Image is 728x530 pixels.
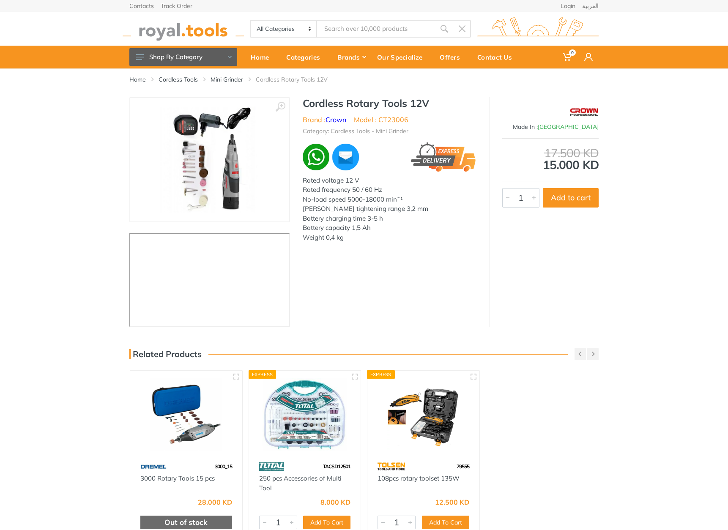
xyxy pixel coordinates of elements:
button: Add To Cart [303,516,350,529]
img: Crown [569,101,599,123]
div: Made In : [502,123,599,131]
div: No-load speed 5000-18000 minˉ¹ [303,195,476,205]
img: 86.webp [259,459,285,474]
a: 0 [557,46,578,68]
a: Offers [434,46,471,68]
div: Out of stock [140,516,232,529]
div: Categories [280,48,331,66]
img: ma.webp [331,142,360,172]
div: Weight 0,4 kg [303,233,476,243]
img: 64.webp [378,459,405,474]
div: 17.500 KD [502,147,599,159]
span: [GEOGRAPHIC_DATA] [538,123,599,131]
a: Login [561,3,575,9]
div: 8.000 KD [320,499,350,505]
img: Royal Tools - 3000 Rotary Tools 15 pcs [138,378,235,451]
img: Royal Tools - 108pcs rotary toolset 135W [375,378,472,451]
div: Home [245,48,280,66]
li: Model : CT23006 [354,115,408,125]
a: Crown [326,115,346,124]
a: Home [129,75,146,84]
div: Express [249,370,276,379]
button: Shop By Category [129,48,237,66]
a: Our Specialize [371,46,434,68]
li: Cordless Rotary Tools 12V [256,75,340,84]
a: Track Order [161,3,192,9]
span: 0 [569,49,576,56]
div: Battery charging time 3-5 h [303,214,476,224]
div: 12.500 KD [435,499,469,505]
div: Rated frequency 50 / 60 Hz [303,185,476,195]
h1: Cordless Rotary Tools 12V [303,97,476,109]
select: Category [251,21,317,37]
img: wa.webp [303,144,329,170]
a: Contacts [129,3,154,9]
img: Royal Tools - 250 pcs Accessories of Multi Tool [257,378,353,451]
a: Mini Grinder [211,75,243,84]
nav: breadcrumb [129,75,599,84]
img: 67.webp [140,459,167,474]
a: العربية [582,3,599,9]
a: 3000 Rotary Tools 15 pcs [140,474,215,482]
div: Contact Us [471,48,523,66]
div: Brands [331,48,371,66]
span: 79555 [457,463,469,470]
div: [PERSON_NAME] tightening range 3,2 mm [303,204,476,214]
a: Categories [280,46,331,68]
div: 15.000 KD [502,147,599,171]
img: royal.tools Logo [123,17,244,41]
div: Offers [434,48,471,66]
li: Category: Cordless Tools - Mini Grinder [303,127,408,136]
img: express.png [411,142,476,172]
img: royal.tools Logo [477,17,599,41]
img: Royal Tools - Cordless Rotary Tools 12V [160,107,260,213]
a: Home [245,46,280,68]
span: TACSD12501 [323,463,350,470]
span: 3000_15 [215,463,232,470]
a: Contact Us [471,46,523,68]
button: Add to cart [543,188,599,208]
div: Battery capacity 1,5 Ah [303,223,476,233]
input: Site search [317,20,435,38]
div: Our Specialize [371,48,434,66]
h3: Related Products [129,349,202,359]
a: Cordless Tools [159,75,198,84]
button: Add To Cart [422,516,469,529]
div: 28.000 KD [198,499,232,505]
li: Brand : [303,115,346,125]
div: Rated voltage 12 V [303,176,476,186]
a: 108pcs rotary toolset 135W [378,474,460,482]
a: 250 pcs Accessories of Multi Tool [259,474,342,492]
div: Express [367,370,395,379]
